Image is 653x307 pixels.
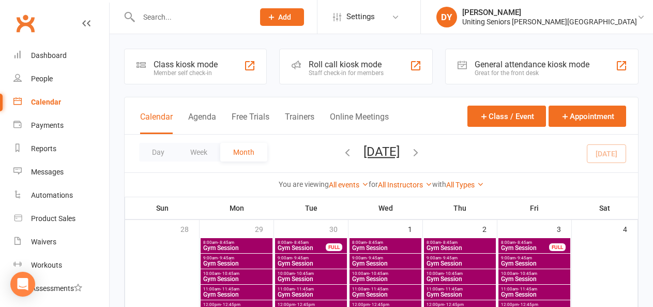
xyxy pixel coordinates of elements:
a: Dashboard [13,44,109,67]
th: Wed [348,197,423,219]
span: 8:00am [352,240,419,245]
div: Member self check-in [154,69,218,77]
th: Tue [274,197,348,219]
span: - 11:45am [369,287,388,291]
span: 10:00am [426,271,494,276]
th: Fri [497,197,572,219]
span: - 10:45am [444,271,463,276]
span: Gym Session [500,291,568,298]
span: 9:00am [203,256,270,260]
span: 10:00am [500,271,568,276]
div: DY [436,7,457,27]
span: - 8:45am [441,240,458,245]
button: Day [139,143,177,162]
span: 11:00am [352,287,419,291]
span: 8:00am [203,240,270,245]
button: Add [260,8,304,26]
span: 12:00pm [277,302,345,307]
a: People [13,67,109,91]
button: Agenda [188,112,216,134]
div: Messages [31,168,64,176]
span: Gym Session [426,276,494,282]
div: Product Sales [31,214,75,223]
div: 29 [255,220,274,237]
span: Gym Session [352,245,419,251]
div: Uniting Seniors [PERSON_NAME][GEOGRAPHIC_DATA] [462,17,637,26]
span: Gym Session [426,260,494,267]
span: - 8:45am [367,240,383,245]
div: Dashboard [31,51,67,60]
strong: with [432,180,446,188]
span: 12:00pm [500,302,568,307]
th: Sat [572,197,638,219]
span: 9:00am [500,256,568,260]
span: Gym Session [500,260,568,267]
span: - 11:45am [444,287,463,291]
div: People [31,75,53,83]
th: Thu [423,197,497,219]
span: Gym Session [352,276,419,282]
div: Payments [31,121,64,129]
span: 11:00am [203,287,270,291]
span: Gym Session [277,276,345,282]
span: - 8:45am [292,240,309,245]
span: Gym Session [203,291,270,298]
span: - 12:45pm [519,302,538,307]
div: Great for the front desk [475,69,589,77]
div: Reports [31,144,56,153]
div: 3 [557,220,571,237]
span: - 10:45am [295,271,314,276]
div: 2 [482,220,497,237]
span: Gym Session [277,291,345,298]
button: Appointment [549,106,626,127]
a: Messages [13,160,109,184]
span: Gym Session [203,245,270,251]
span: - 8:45am [218,240,234,245]
span: 10:00am [203,271,270,276]
a: Assessments [13,277,109,300]
div: 1 [408,220,422,237]
th: Sun [125,197,200,219]
span: Settings [346,5,375,28]
a: Calendar [13,91,109,114]
div: Roll call kiosk mode [309,60,384,69]
span: - 9:45am [218,256,234,260]
span: - 12:45pm [370,302,389,307]
span: - 10:45am [518,271,537,276]
strong: for [369,180,378,188]
span: 10:00am [352,271,419,276]
button: Calendar [140,112,173,134]
span: - 9:45am [441,256,458,260]
span: Gym Session [500,245,550,251]
span: Gym Session [203,276,270,282]
a: Waivers [13,230,109,254]
a: Clubworx [12,10,38,36]
span: - 12:45pm [295,302,315,307]
button: [DATE] [363,144,400,159]
span: - 12:45pm [444,302,464,307]
button: Week [177,143,220,162]
span: 10:00am [277,271,345,276]
a: Workouts [13,254,109,277]
div: Workouts [31,261,62,269]
span: Gym Session [500,276,568,282]
a: Product Sales [13,207,109,230]
button: Month [220,143,267,162]
div: Open Intercom Messenger [10,272,35,297]
button: Trainers [285,112,314,134]
div: Class kiosk mode [154,60,218,69]
span: - 12:45pm [221,302,240,307]
div: FULL [549,243,566,251]
span: 8:00am [426,240,494,245]
div: FULL [326,243,342,251]
span: 9:00am [426,256,494,260]
span: - 9:45am [292,256,309,260]
div: 4 [623,220,637,237]
div: Staff check-in for members [309,69,384,77]
span: Gym Session [426,245,494,251]
span: - 10:45am [369,271,388,276]
a: Automations [13,184,109,207]
div: [PERSON_NAME] [462,8,637,17]
input: Search... [135,10,247,24]
span: - 11:45am [295,287,314,291]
